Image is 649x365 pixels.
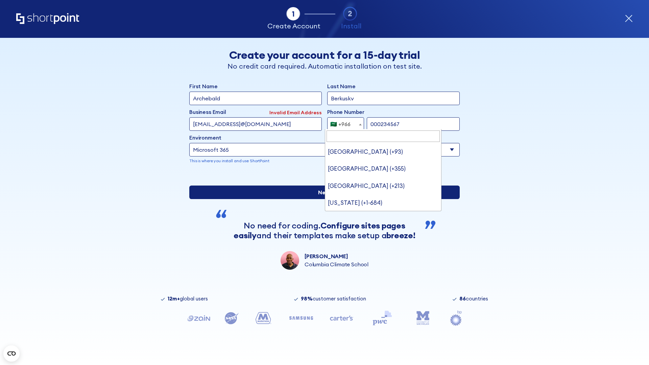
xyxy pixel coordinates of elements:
button: Open CMP widget [3,345,20,362]
input: Search [327,130,440,142]
li: [GEOGRAPHIC_DATA] (+213) [325,177,441,194]
li: [GEOGRAPHIC_DATA] (+93) [325,143,441,160]
li: [GEOGRAPHIC_DATA] (+355) [325,160,441,177]
li: [US_STATE] (+1-684) [325,194,441,211]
